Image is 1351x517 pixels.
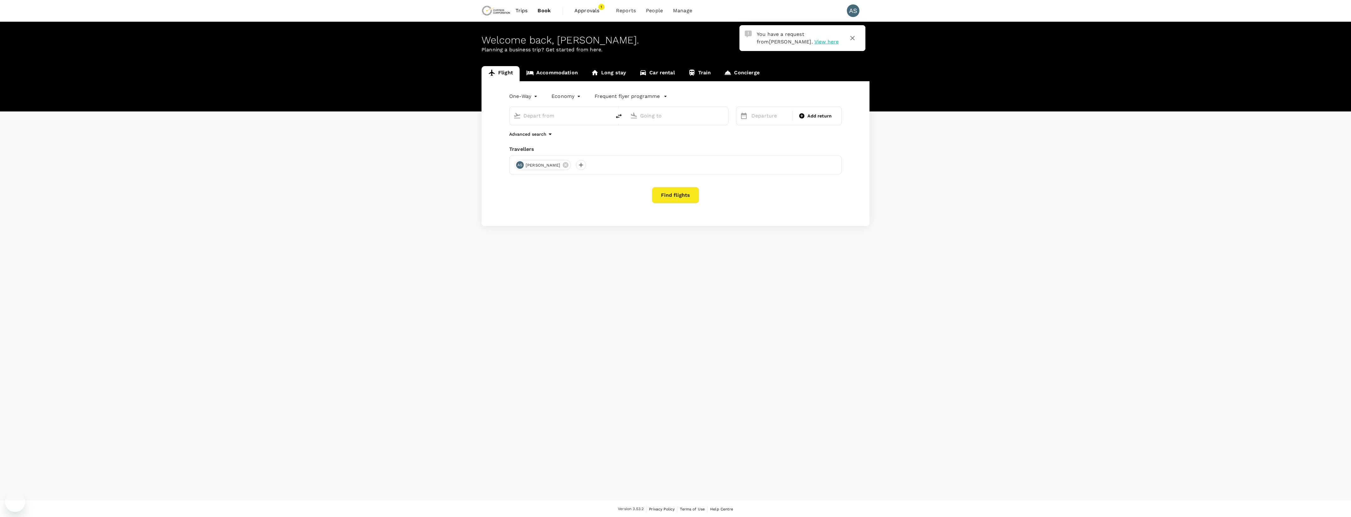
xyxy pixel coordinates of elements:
span: Version 3.53.2 [618,506,644,512]
span: Add return [807,113,832,119]
span: [PERSON_NAME] [769,39,812,45]
a: Train [681,66,718,81]
a: Flight [482,66,520,81]
a: Accommodation [520,66,584,81]
div: One-Way [509,91,539,101]
button: Advanced search [509,130,554,138]
span: Help Centre [710,507,733,511]
span: View here [814,39,839,45]
button: Find flights [652,187,699,203]
p: Advanced search [509,131,546,137]
a: Terms of Use [680,506,705,513]
p: Departure [751,112,789,120]
input: Depart from [523,111,598,121]
button: delete [611,109,626,124]
iframe: Button to launch messaging window [5,492,25,512]
a: Help Centre [710,506,733,513]
button: Frequent flyer programme [595,93,667,100]
a: Concierge [717,66,766,81]
p: Frequent flyer programme [595,93,660,100]
span: Reports [616,7,636,14]
div: Welcome back , [PERSON_NAME] . [482,34,869,46]
a: Car rental [633,66,681,81]
span: Approvals [574,7,606,14]
a: Long stay [584,66,633,81]
span: [PERSON_NAME] [522,162,564,168]
div: AS [847,4,859,17]
div: AS[PERSON_NAME] [515,160,571,170]
button: Open [607,115,608,116]
div: Travellers [509,145,842,153]
a: Privacy Policy [649,506,675,513]
div: AS [516,161,524,169]
span: 1 [598,4,605,10]
span: People [646,7,663,14]
input: Going to [640,111,715,121]
span: You have a request from . [757,31,813,45]
img: Chrysos Corporation [482,4,510,18]
span: Book [538,7,551,14]
button: Open [724,115,725,116]
img: Approval Request [745,31,752,37]
div: Economy [551,91,582,101]
p: Planning a business trip? Get started from here. [482,46,869,54]
span: Manage [673,7,692,14]
span: Trips [516,7,528,14]
span: Terms of Use [680,507,705,511]
span: Privacy Policy [649,507,675,511]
